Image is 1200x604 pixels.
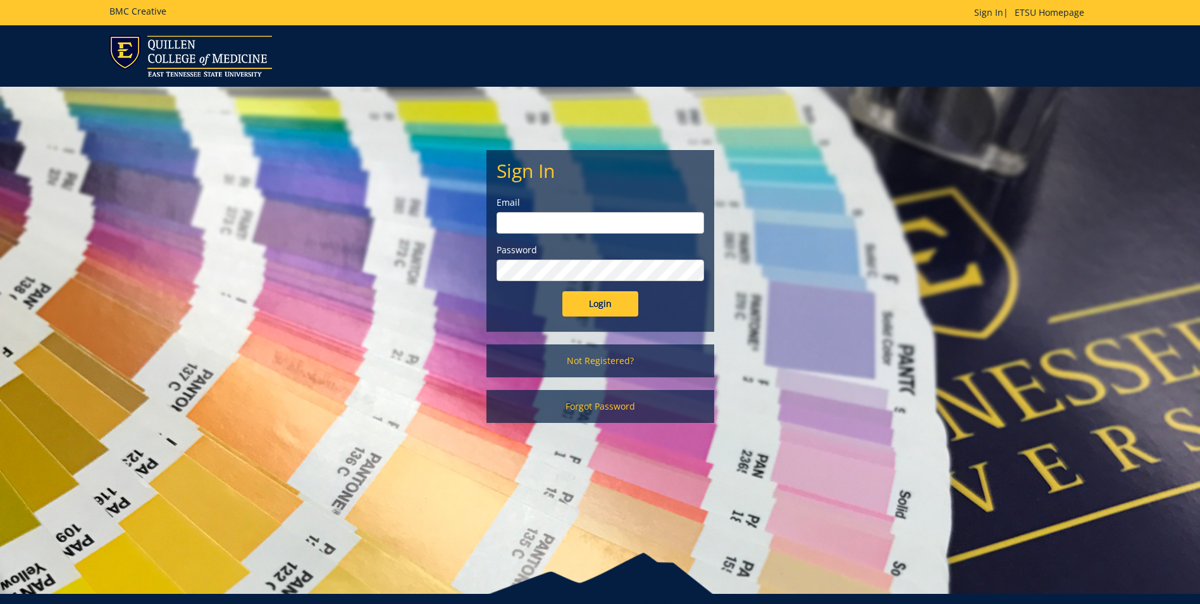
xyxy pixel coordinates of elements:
[486,390,714,423] a: Forgot Password
[1008,6,1091,18] a: ETSU Homepage
[109,35,272,77] img: ETSU logo
[974,6,1091,19] p: |
[497,160,704,181] h2: Sign In
[497,244,704,256] label: Password
[497,196,704,209] label: Email
[486,344,714,377] a: Not Registered?
[974,6,1003,18] a: Sign In
[562,291,638,317] input: Login
[109,6,166,16] h5: BMC Creative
